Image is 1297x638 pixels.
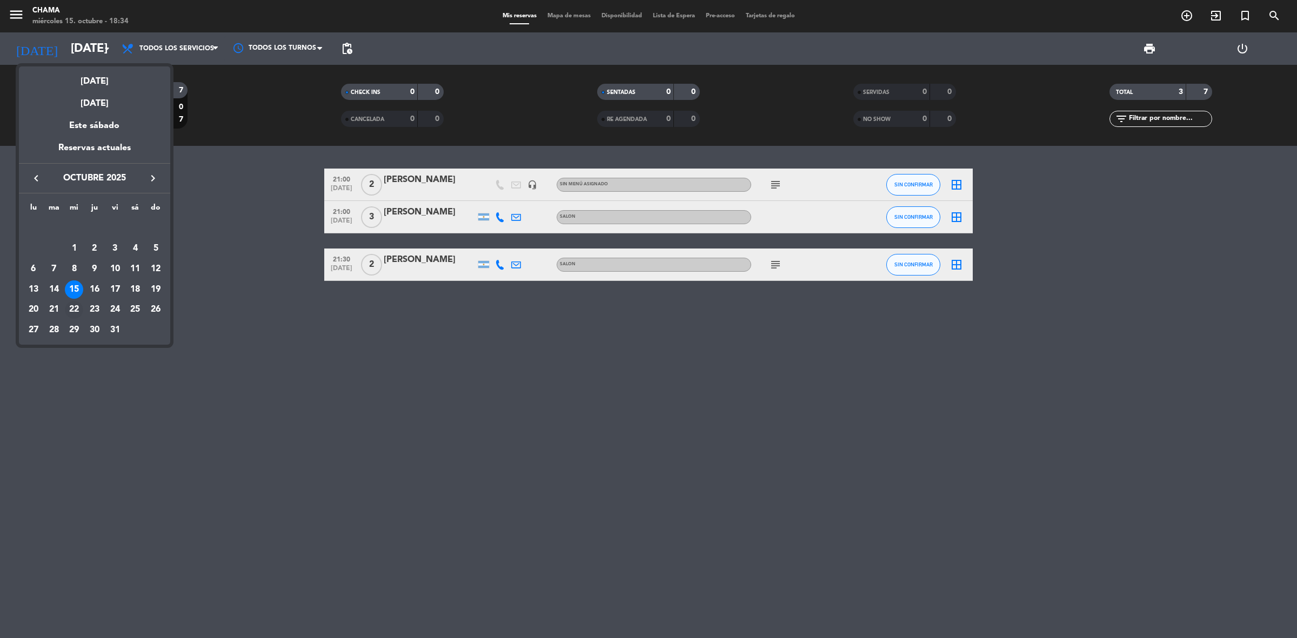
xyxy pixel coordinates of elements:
th: martes [44,202,64,218]
div: 17 [106,280,124,299]
th: jueves [84,202,105,218]
td: 8 de octubre de 2025 [64,259,84,279]
div: 2 [85,239,104,258]
div: 25 [126,301,144,319]
div: 24 [106,301,124,319]
div: 8 [65,260,83,278]
div: 30 [85,321,104,339]
td: 5 de octubre de 2025 [145,239,166,259]
div: 7 [45,260,63,278]
td: 11 de octubre de 2025 [125,259,146,279]
td: 23 de octubre de 2025 [84,300,105,320]
td: 13 de octubre de 2025 [23,279,44,300]
div: 22 [65,301,83,319]
td: 6 de octubre de 2025 [23,259,44,279]
td: 25 de octubre de 2025 [125,300,146,320]
div: 28 [45,321,63,339]
div: 9 [85,260,104,278]
div: 16 [85,280,104,299]
td: 21 de octubre de 2025 [44,300,64,320]
td: 14 de octubre de 2025 [44,279,64,300]
div: 31 [106,321,124,339]
div: 11 [126,260,144,278]
th: miércoles [64,202,84,218]
div: 3 [106,239,124,258]
td: 28 de octubre de 2025 [44,320,64,340]
td: 19 de octubre de 2025 [145,279,166,300]
td: 30 de octubre de 2025 [84,320,105,340]
div: 21 [45,301,63,319]
div: 14 [45,280,63,299]
div: Este sábado [19,111,170,141]
button: keyboard_arrow_right [143,171,163,185]
th: lunes [23,202,44,218]
div: 4 [126,239,144,258]
td: 18 de octubre de 2025 [125,279,146,300]
td: 15 de octubre de 2025 [64,279,84,300]
td: 4 de octubre de 2025 [125,239,146,259]
div: 27 [24,321,43,339]
td: 10 de octubre de 2025 [105,259,125,279]
i: keyboard_arrow_left [30,172,43,185]
div: 6 [24,260,43,278]
th: viernes [105,202,125,218]
div: 5 [146,239,165,258]
td: 3 de octubre de 2025 [105,239,125,259]
button: keyboard_arrow_left [26,171,46,185]
td: 20 de octubre de 2025 [23,300,44,320]
td: 26 de octubre de 2025 [145,300,166,320]
div: 10 [106,260,124,278]
td: 12 de octubre de 2025 [145,259,166,279]
td: 7 de octubre de 2025 [44,259,64,279]
div: 29 [65,321,83,339]
td: 9 de octubre de 2025 [84,259,105,279]
td: OCT. [23,218,166,239]
th: sábado [125,202,146,218]
td: 16 de octubre de 2025 [84,279,105,300]
td: 29 de octubre de 2025 [64,320,84,340]
div: 1 [65,239,83,258]
div: 23 [85,301,104,319]
td: 27 de octubre de 2025 [23,320,44,340]
span: octubre 2025 [46,171,143,185]
div: 13 [24,280,43,299]
div: 12 [146,260,165,278]
div: 20 [24,301,43,319]
div: 26 [146,301,165,319]
div: 18 [126,280,144,299]
td: 1 de octubre de 2025 [64,239,84,259]
td: 24 de octubre de 2025 [105,300,125,320]
td: 17 de octubre de 2025 [105,279,125,300]
div: [DATE] [19,66,170,89]
th: domingo [145,202,166,218]
td: 2 de octubre de 2025 [84,239,105,259]
div: 15 [65,280,83,299]
div: 19 [146,280,165,299]
div: [DATE] [19,89,170,111]
i: keyboard_arrow_right [146,172,159,185]
td: 22 de octubre de 2025 [64,300,84,320]
div: Reservas actuales [19,141,170,163]
td: 31 de octubre de 2025 [105,320,125,340]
